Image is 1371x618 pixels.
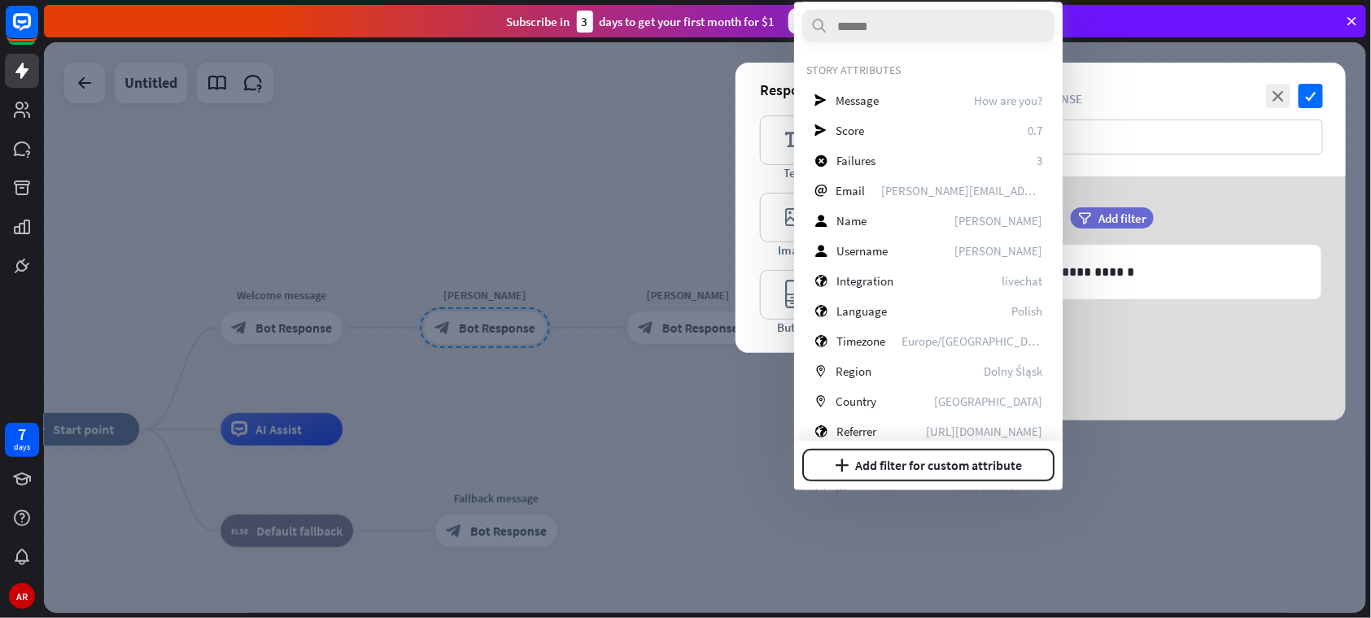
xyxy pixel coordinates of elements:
[5,423,39,457] a: 7 days
[507,11,775,33] div: Subscribe in days to get your first month for $1
[836,303,887,319] span: Language
[836,123,864,138] span: Score
[974,93,1042,108] span: How are you?
[835,459,849,472] i: plus
[836,213,867,228] span: Name
[836,424,876,439] span: Referrer
[814,94,827,107] i: send
[814,335,827,347] i: globe
[814,154,827,167] i: block_failure
[814,185,827,197] i: email
[814,425,827,437] i: globe
[1078,212,1091,224] i: filter
[802,449,1054,481] button: plusAdd filter for custom attribute
[1037,153,1042,168] span: 3
[836,363,871,379] span: Region
[814,395,827,407] i: marker
[836,333,885,349] span: Timezone
[836,183,865,198] span: Email
[1098,211,1146,226] span: Add filter
[1266,84,1290,108] i: close
[836,153,875,168] span: Failures
[934,394,1042,409] span: Poland
[836,394,876,409] span: Country
[1028,123,1042,138] span: 0.7
[9,583,35,609] div: AR
[788,8,884,34] div: Subscribe now
[814,275,827,287] i: globe
[954,243,1042,259] span: Peter Crauch
[814,305,827,317] i: globe
[1011,303,1042,319] span: Polish
[814,365,827,377] i: marker
[814,124,827,137] i: send
[836,243,888,259] span: Username
[814,215,827,227] i: user
[902,333,1042,349] span: Europe/Warsaw
[881,183,1042,198] span: peter@crauch.com
[14,442,30,453] div: days
[1299,84,1323,108] i: check
[1002,273,1042,289] span: livechat
[814,245,827,257] i: user
[954,213,1042,228] span: Peter Crauch
[836,273,893,289] span: Integration
[806,63,1050,77] div: STORY ATTRIBUTES
[836,93,879,108] span: Message
[984,363,1042,379] span: Dolny Śląsk
[926,424,1042,439] span: https://livechat.com
[18,427,26,442] div: 7
[577,11,593,33] div: 3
